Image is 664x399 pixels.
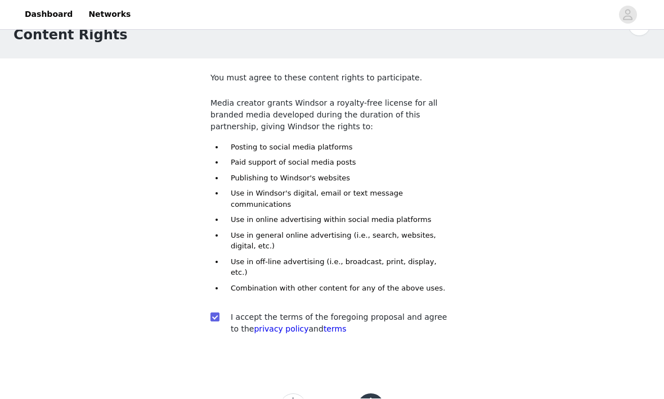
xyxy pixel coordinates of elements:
[224,173,454,184] li: Publishing to Windsor's websites
[324,325,347,334] a: terms
[224,230,454,252] li: Use in general online advertising (i.e., search, websites, digital, etc.)
[254,325,308,334] a: privacy policy
[224,188,454,210] li: Use in Windsor's digital, email or text message communications
[18,2,79,28] a: Dashboard
[82,2,137,28] a: Networks
[224,257,454,279] li: Use in off-line advertising (i.e., broadcast, print, display, etc.)
[622,6,633,24] div: avatar
[14,25,128,46] h1: Content Rights
[210,98,454,133] p: Media creator grants Windsor a royalty-free license for all branded media developed during the du...
[224,215,454,226] li: Use in online advertising within social media platforms
[224,157,454,169] li: Paid support of social media posts
[224,142,454,153] li: Posting to social media platforms
[224,283,454,294] li: Combination with other content for any of the above uses.
[210,72,454,84] p: You must agree to these content rights to participate.
[231,313,447,334] span: I accept the terms of the foregoing proposal and agree to the and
